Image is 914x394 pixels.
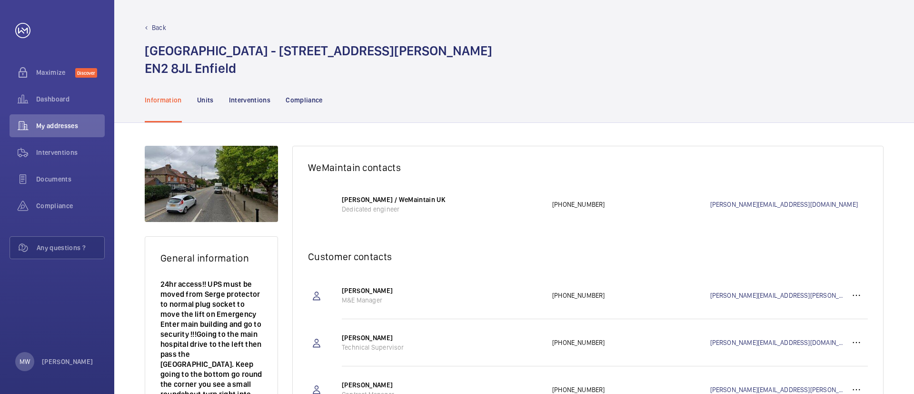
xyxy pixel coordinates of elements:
[145,95,182,105] p: Information
[37,243,104,253] span: Any questions ?
[36,174,105,184] span: Documents
[308,162,868,173] h2: WeMaintain contacts
[36,201,105,211] span: Compliance
[42,357,93,366] p: [PERSON_NAME]
[36,121,105,131] span: My addresses
[552,291,710,300] p: [PHONE_NUMBER]
[36,68,75,77] span: Maximize
[286,95,323,105] p: Compliance
[342,204,543,214] p: Dedicated engineer
[552,200,710,209] p: [PHONE_NUMBER]
[197,95,214,105] p: Units
[160,252,262,264] h2: General information
[342,380,543,390] p: [PERSON_NAME]
[342,295,543,305] p: M&E Manager
[229,95,271,105] p: Interventions
[75,68,97,78] span: Discover
[36,94,105,104] span: Dashboard
[342,333,543,343] p: [PERSON_NAME]
[308,251,868,263] h2: Customer contacts
[152,23,166,32] p: Back
[145,42,492,77] h1: [GEOGRAPHIC_DATA] - [STREET_ADDRESS][PERSON_NAME] EN2 8JL Enfield
[36,148,105,157] span: Interventions
[710,200,868,209] a: [PERSON_NAME][EMAIL_ADDRESS][DOMAIN_NAME]
[342,195,543,204] p: [PERSON_NAME] / WeMaintain UK
[342,286,543,295] p: [PERSON_NAME]
[710,291,845,300] a: [PERSON_NAME][EMAIL_ADDRESS][PERSON_NAME][DOMAIN_NAME]
[20,357,30,366] p: MW
[552,338,710,347] p: [PHONE_NUMBER]
[710,338,845,347] a: [PERSON_NAME][EMAIL_ADDRESS][DOMAIN_NAME]
[342,343,543,352] p: Technical Supervisor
